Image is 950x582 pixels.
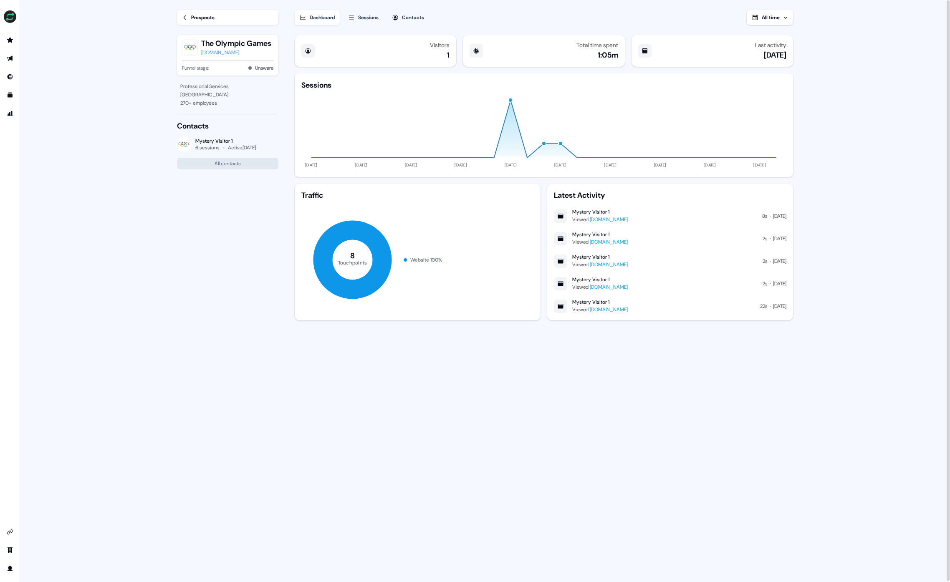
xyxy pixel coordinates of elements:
div: [DATE] [764,50,786,60]
a: [DOMAIN_NAME] [201,48,271,57]
div: Mystery Visitor 1 [572,231,609,238]
div: Contacts [402,13,424,22]
div: Mystery Visitor 1 [572,276,609,283]
div: Traffic [301,190,534,200]
div: [GEOGRAPHIC_DATA] [180,91,275,99]
a: Go to outbound experience [3,52,17,65]
div: 6 sessions [195,144,220,151]
div: 2s [763,234,767,243]
tspan: [DATE] [654,162,667,168]
a: [DOMAIN_NAME] [590,284,628,290]
div: 22s [760,302,767,310]
div: [DATE] [773,257,786,265]
a: [DOMAIN_NAME] [590,239,628,245]
a: Go to prospects [3,33,17,47]
div: Prospects [191,13,215,22]
div: Dashboard [310,13,335,22]
tspan: [DATE] [753,162,766,168]
span: Funnel stage: [182,64,209,72]
div: Viewed [572,215,628,224]
div: Viewed [572,305,628,314]
div: Viewed [572,238,628,246]
tspan: [DATE] [355,162,368,168]
button: Unaware [255,64,273,72]
a: Go to templates [3,88,17,102]
a: Go to integrations [3,525,17,539]
tspan: [DATE] [305,162,318,168]
a: [DOMAIN_NAME] [590,216,628,223]
tspan: [DATE] [704,162,716,168]
div: Professional Services [180,82,275,91]
div: [DATE] [773,302,786,310]
div: Mystery Visitor 1 [195,138,256,144]
div: [DATE] [773,234,786,243]
tspan: [DATE] [554,162,567,168]
div: 8s [762,212,767,220]
tspan: [DATE] [505,162,517,168]
div: Sessions [358,13,379,22]
div: Sessions [301,80,331,90]
a: [DOMAIN_NAME] [590,306,628,313]
div: Contacts [177,121,278,131]
div: Mystery Visitor 1 [572,209,609,215]
div: 2s [763,257,767,265]
div: Mystery Visitor 1 [572,254,609,260]
tspan: [DATE] [604,162,616,168]
div: Viewed [572,283,628,291]
tspan: [DATE] [455,162,467,168]
div: Website 100 % [410,256,442,264]
div: [DATE] [773,212,786,220]
button: Sessions [343,10,384,25]
a: Go to profile [3,562,17,575]
span: All time [762,14,780,21]
tspan: Touchpoints [338,259,367,266]
a: Prospects [177,10,278,25]
div: 270 + employees [180,99,275,107]
div: Total time spent [576,42,618,48]
button: All time [747,10,793,25]
div: Active [DATE] [228,144,256,151]
div: Viewed [572,260,628,269]
a: Go to team [3,544,17,557]
div: Mystery Visitor 1 [572,299,609,305]
div: [DATE] [773,280,786,288]
div: Latest Activity [554,190,786,200]
button: All contacts [177,158,278,169]
div: Last activity [755,42,786,48]
button: Dashboard [295,10,340,25]
tspan: 8 [350,251,355,261]
button: Contacts [387,10,429,25]
tspan: [DATE] [405,162,417,168]
a: [DOMAIN_NAME] [590,261,628,268]
button: The Olympic Games [201,38,271,48]
div: Visitors [430,42,450,48]
a: Go to Inbound [3,70,17,83]
div: 1:05m [598,50,618,60]
div: 1 [447,50,450,60]
div: 2s [763,280,767,288]
a: Go to attribution [3,107,17,120]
